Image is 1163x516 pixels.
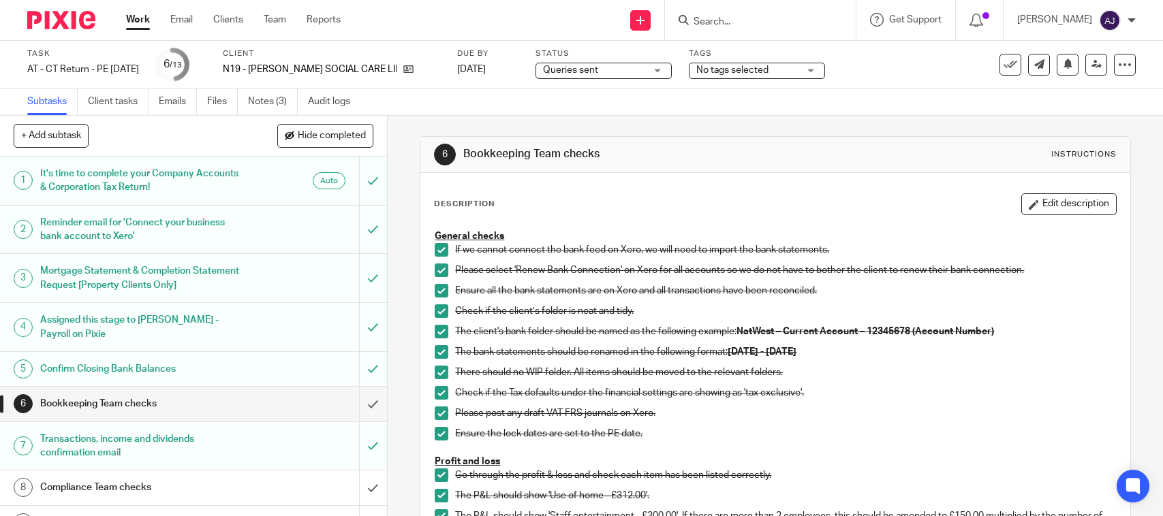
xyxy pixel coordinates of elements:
span: Hide completed [298,131,366,142]
div: Auto [313,172,345,189]
div: 6 [164,57,182,72]
div: 5 [14,359,33,378]
strong: NatWest – Current Account – 12345678 (Account Number) [736,327,994,336]
label: Task [27,48,139,59]
a: Clients [213,13,243,27]
a: Emails [159,88,197,115]
a: Reports [307,13,341,27]
p: Description [434,199,495,210]
a: Audit logs [308,88,360,115]
h1: Bookkeeping Team checks [40,393,244,414]
label: Client [223,48,440,59]
p: The bank statements should be renamed in the following format: [455,345,1115,359]
p: Please post any draft VAT FRS journals on Xero. [455,406,1115,420]
a: Team [264,13,286,27]
div: 3 [14,269,33,288]
a: Work [126,13,150,27]
button: + Add subtask [14,124,89,147]
div: AT - CT Return - PE [DATE] [27,63,139,76]
u: Profit and loss [435,457,500,466]
div: 4 [14,318,33,337]
div: 6 [434,144,456,165]
a: Notes (3) [248,88,298,115]
label: Tags [689,48,825,59]
p: N19 - [PERSON_NAME] SOCIAL CARE LIMITED [223,63,397,76]
label: Due by [457,48,518,59]
a: Email [170,13,193,27]
p: If we cannot connect the bank feed on Xero, we will need to import the bank statements. [455,243,1115,257]
a: Client tasks [88,88,149,115]
u: General checks [435,231,504,241]
h1: Assigned this stage to [PERSON_NAME] - Payroll on Pixie [40,310,244,344]
img: svg%3E [1099,10,1121,31]
span: No tags selected [696,65,769,75]
label: Status [536,48,672,59]
p: Go through the profit & loss and check each item has been listed correctly. [455,468,1115,482]
span: [DATE] [457,65,486,74]
p: Check if the Tax defaults under the financial settings are showing as 'tax exclusive'. [455,386,1115,400]
p: [PERSON_NAME] [1017,13,1092,27]
h1: Compliance Team checks [40,477,244,498]
p: The client's bank folder should be named as the following example: [455,325,1115,338]
p: Check if the client’s folder is neat and tidy. [455,304,1115,318]
h1: Bookkeeping Team checks [463,147,805,161]
small: /13 [170,61,182,69]
p: There should no WIP folder. All items should be moved to the relevant folders. [455,366,1115,379]
h1: Confirm Closing Bank Balances [40,359,244,379]
div: 6 [14,394,33,413]
div: 8 [14,478,33,497]
img: Pixie [27,11,95,29]
div: AT - CT Return - PE 30-06-2025 [27,63,139,76]
a: Subtasks [27,88,78,115]
p: Ensure the lock dates are set to the PE date. [455,427,1115,440]
span: Get Support [889,15,942,25]
p: Please select 'Renew Bank Connection' on Xero for all accounts so we do not have to bother the cl... [455,263,1115,277]
div: 2 [14,220,33,239]
h1: It's time to complete your Company Accounts & Corporation Tax Return! [40,163,244,198]
p: The P&L should show 'Use of home - £312.00'. [455,489,1115,502]
div: 7 [14,436,33,455]
a: Files [207,88,238,115]
h1: Mortgage Statement & Completion Statement Request [Property Clients Only] [40,261,244,295]
h1: Transactions, income and dividends confirmation email [40,429,244,464]
h1: Reminder email for 'Connect your business bank account to Xero' [40,212,244,247]
div: Instructions [1051,149,1117,160]
span: Queries sent [543,65,598,75]
input: Search [692,16,815,29]
button: Edit description [1021,193,1117,215]
div: 1 [14,171,33,190]
p: Ensure all the bank statements are on Xero and all transactions have been reconciled. [455,284,1115,297]
button: Hide completed [277,124,373,147]
strong: [DATE] - [DATE] [728,347,796,357]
